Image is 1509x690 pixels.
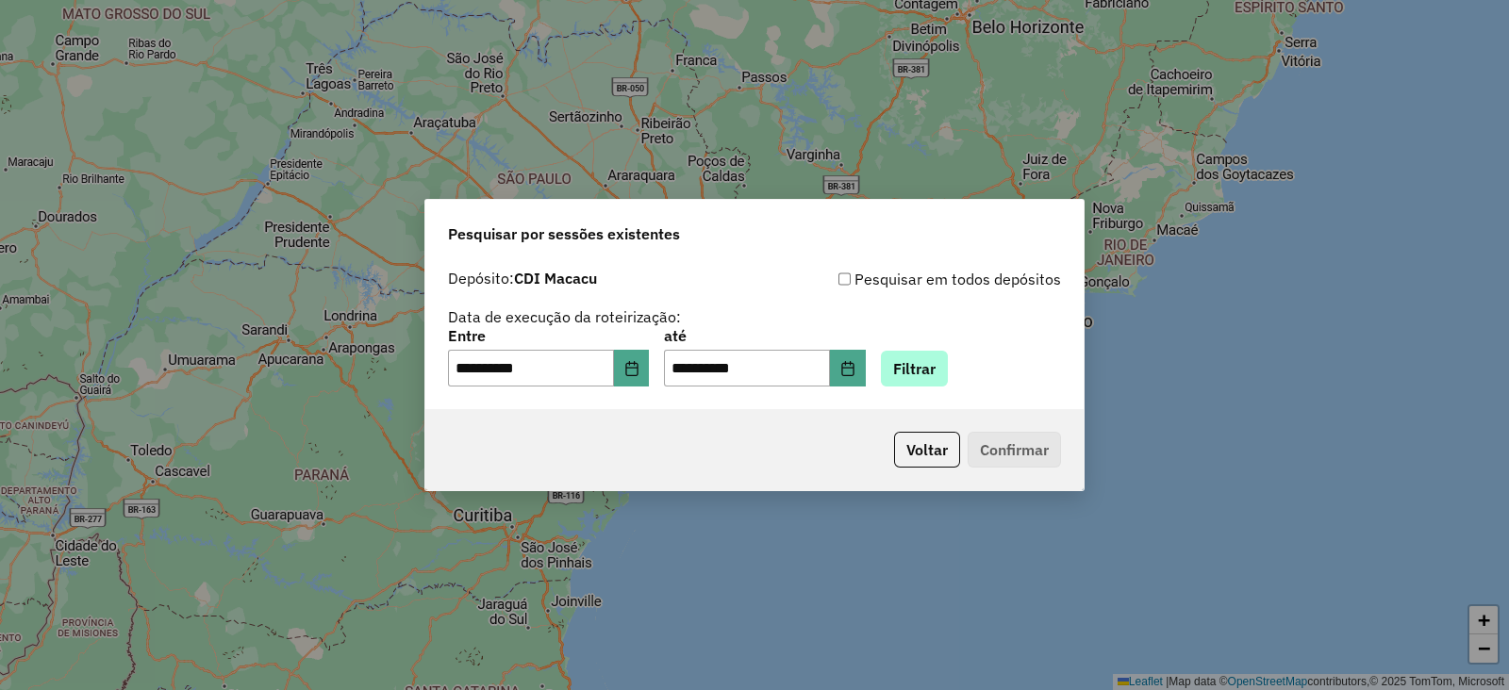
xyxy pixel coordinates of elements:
label: até [664,324,865,347]
span: Pesquisar por sessões existentes [448,222,680,245]
strong: CDI Macacu [514,269,597,287]
button: Filtrar [881,351,948,386]
label: Depósito: [448,267,597,289]
div: Pesquisar em todos depósitos [754,268,1061,290]
button: Choose Date [614,350,650,387]
button: Choose Date [830,350,866,387]
label: Data de execução da roteirização: [448,305,681,328]
label: Entre [448,324,649,347]
button: Voltar [894,432,960,468]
